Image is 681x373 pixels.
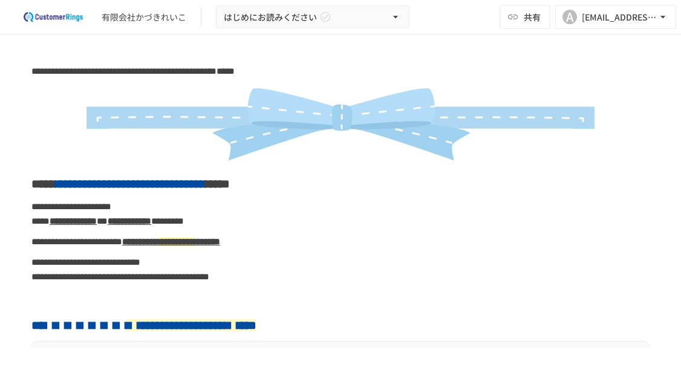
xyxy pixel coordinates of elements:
[582,10,657,25] div: [EMAIL_ADDRESS][DOMAIN_NAME]
[555,5,676,29] button: A[EMAIL_ADDRESS][DOMAIN_NAME]
[102,11,186,24] div: 有限会社かづきれいこ
[15,7,92,27] img: 2eEvPB0nRDFhy0583kMjGN2Zv6C2P7ZKCFl8C3CzR0M
[500,5,550,29] button: 共有
[216,5,409,29] button: はじめにお読みください
[562,10,577,24] div: A
[224,10,317,25] span: はじめにお読みください
[47,85,634,163] img: Ddkbq4okBfCbQBHdoxFEAQXocsBjeRHF5Vl1sBcGsuM
[524,10,541,24] span: 共有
